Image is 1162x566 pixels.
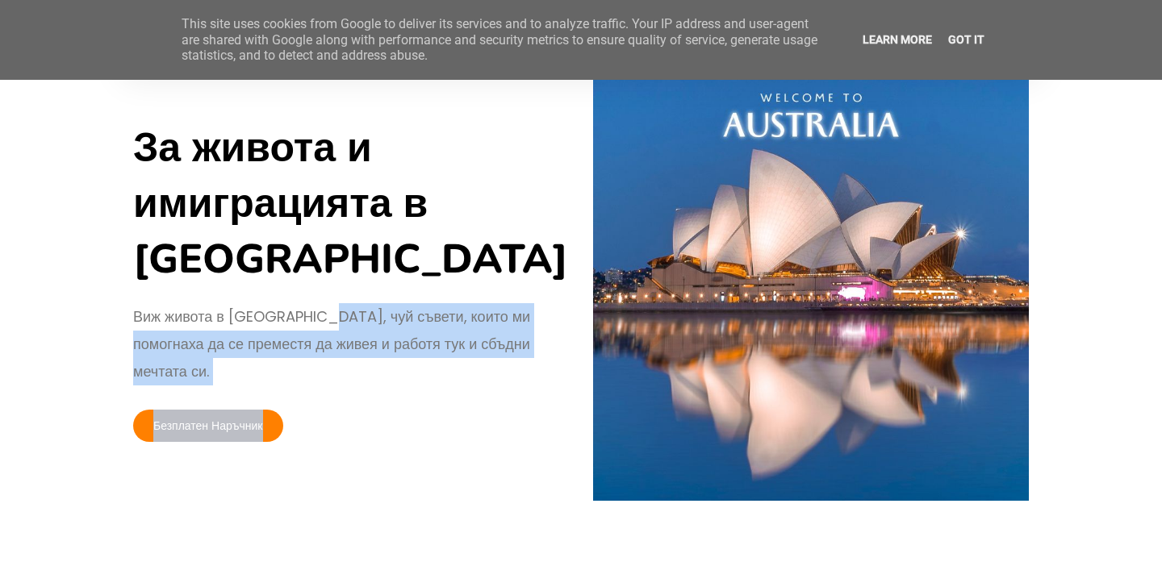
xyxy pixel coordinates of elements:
[943,33,989,46] a: Got it
[593,65,1029,501] img: AVvXsEhmm8WGa7apZM58ELTO220YmekcKV6yvT063vrOinKh_meS9kQYYZRWQi9Fg4BNChYkFKGRbDrFhhlGvt3NbcuvTzoRW...
[182,16,827,64] span: This site uses cookies from Google to deliver its services and to analyze traffic. Your IP addres...
[133,303,569,385] p: Виж живота в [GEOGRAPHIC_DATA], чуй съвети, които ми помогнаха да се преместя да живея и работя т...
[133,120,569,287] h3: За живота и имиграцията в [GEOGRAPHIC_DATA]
[858,33,937,46] a: Learn More
[133,410,283,442] a: Безплатен Наръчник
